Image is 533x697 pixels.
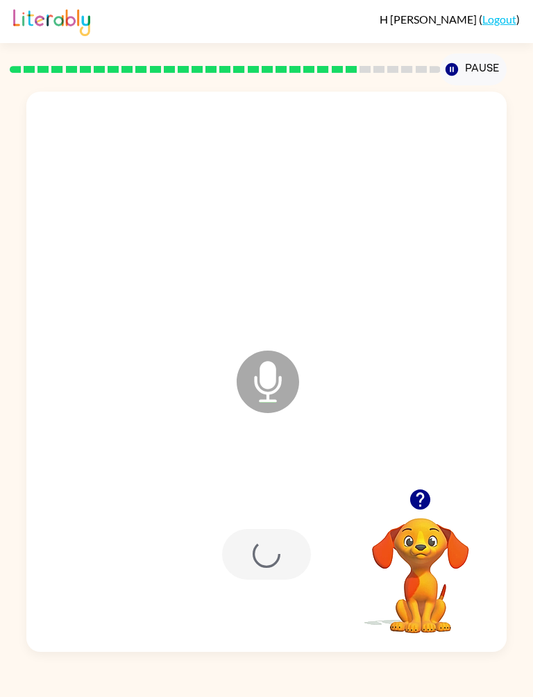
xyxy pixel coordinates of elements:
[380,12,479,26] span: H [PERSON_NAME]
[380,12,520,26] div: ( )
[351,496,490,635] video: Your browser must support playing .mp4 files to use Literably. Please try using another browser.
[482,12,516,26] a: Logout
[440,53,506,85] button: Pause
[13,6,90,36] img: Literably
